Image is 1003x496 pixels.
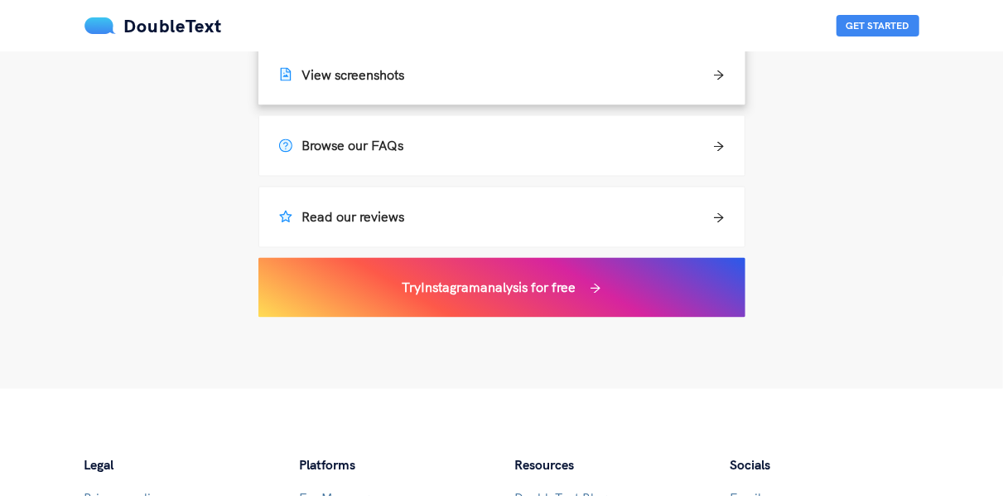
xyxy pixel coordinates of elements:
[279,65,405,85] h5: View screenshots
[279,136,404,156] h5: Browse our FAQs
[837,15,919,36] button: Get Started
[258,44,745,105] a: View screenshots
[279,139,292,153] span: question-circle
[258,115,745,177] a: Browse our FAQs
[731,457,771,474] span: Socials
[300,457,356,474] span: Platforms
[713,141,725,153] span: arrow-right
[84,14,223,37] a: DoubleText
[403,278,576,298] h5: Try Instagram analysis for free
[590,283,601,294] span: arrow-right
[279,207,405,227] h5: Read our reviews
[515,457,575,474] span: Resources
[84,17,116,34] img: mS3x8y1f88AAAAABJRU5ErkJggg==
[124,14,223,37] span: DoubleText
[713,212,725,224] span: arrow-right
[258,258,745,318] a: TryInstagramanalysis for free
[84,457,114,474] span: Legal
[279,211,292,224] span: star
[279,68,292,81] span: file-image
[713,70,725,81] span: arrow-right
[258,187,745,248] a: Read our reviews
